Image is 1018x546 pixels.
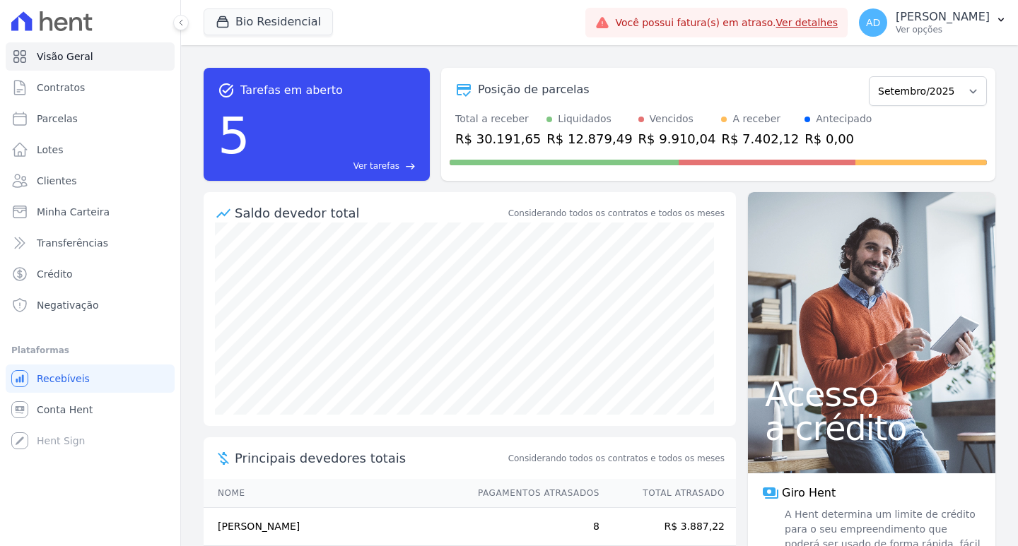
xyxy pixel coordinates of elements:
span: Lotes [37,143,64,157]
a: Negativação [6,291,175,319]
button: AD [PERSON_NAME] Ver opções [848,3,1018,42]
div: Vencidos [650,112,694,126]
a: Lotes [6,136,175,164]
span: Minha Carteira [37,205,110,219]
div: 5 [218,99,250,172]
a: Conta Hent [6,396,175,424]
span: Acesso [765,377,978,411]
span: east [405,161,416,172]
span: Crédito [37,267,73,281]
span: Giro Hent [782,485,836,502]
div: Considerando todos os contratos e todos os meses [508,207,725,220]
div: R$ 0,00 [805,129,872,148]
a: Recebíveis [6,364,175,393]
a: Clientes [6,167,175,195]
a: Ver detalhes [776,17,838,28]
p: [PERSON_NAME] [896,10,990,24]
div: Antecipado [816,112,872,126]
span: Contratos [37,81,85,95]
span: Clientes [37,174,76,188]
span: Principais devedores totais [235,449,505,468]
a: Crédito [6,260,175,288]
div: Plataformas [11,342,169,359]
th: Nome [204,479,464,508]
td: 8 [464,508,600,546]
div: R$ 7.402,12 [721,129,799,148]
span: Ver tarefas [353,160,399,172]
th: Pagamentos Atrasados [464,479,600,508]
a: Transferências [6,229,175,257]
span: Negativação [37,298,99,312]
span: Considerando todos os contratos e todos os meses [508,452,725,465]
button: Bio Residencial [204,8,333,35]
div: Saldo devedor total [235,203,505,222]
span: Parcelas [37,112,78,126]
span: Transferências [37,236,108,250]
span: a crédito [765,411,978,445]
div: Posição de parcelas [478,81,590,98]
div: R$ 9.910,04 [638,129,716,148]
span: Você possui fatura(s) em atraso. [615,16,838,30]
span: task_alt [218,82,235,99]
p: Ver opções [896,24,990,35]
div: R$ 12.879,49 [546,129,632,148]
a: Visão Geral [6,42,175,71]
th: Total Atrasado [600,479,736,508]
div: R$ 30.191,65 [455,129,541,148]
span: Recebíveis [37,372,90,386]
span: Tarefas em aberto [240,82,343,99]
td: [PERSON_NAME] [204,508,464,546]
a: Ver tarefas east [256,160,416,172]
span: Visão Geral [37,49,93,64]
td: R$ 3.887,22 [600,508,736,546]
div: Total a receber [455,112,541,126]
span: Conta Hent [37,403,93,417]
a: Parcelas [6,105,175,133]
div: Liquidados [558,112,612,126]
a: Contratos [6,73,175,102]
a: Minha Carteira [6,198,175,226]
div: A receber [732,112,780,126]
span: AD [866,18,880,28]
